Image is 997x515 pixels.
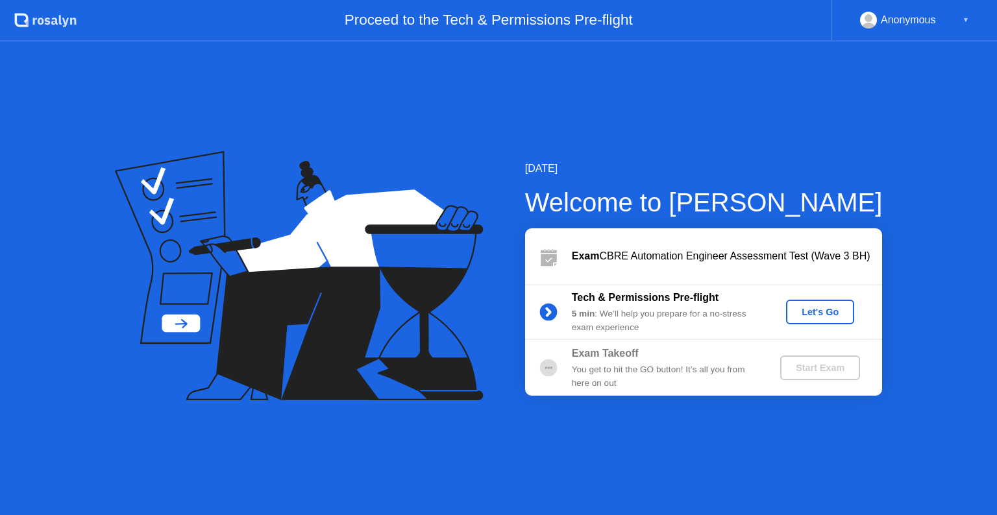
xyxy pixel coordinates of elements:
b: 5 min [572,309,595,318]
b: Exam [572,250,600,261]
div: ▼ [963,12,969,29]
div: Start Exam [785,363,855,373]
button: Start Exam [780,355,860,380]
div: : We’ll help you prepare for a no-stress exam experience [572,307,759,334]
div: CBRE Automation Engineer Assessment Test (Wave 3 BH) [572,248,882,264]
b: Tech & Permissions Pre-flight [572,292,719,303]
div: You get to hit the GO button! It’s all you from here on out [572,363,759,390]
div: Anonymous [881,12,936,29]
div: Welcome to [PERSON_NAME] [525,183,883,222]
div: Let's Go [791,307,849,317]
b: Exam Takeoff [572,348,639,359]
button: Let's Go [786,300,854,324]
div: [DATE] [525,161,883,176]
